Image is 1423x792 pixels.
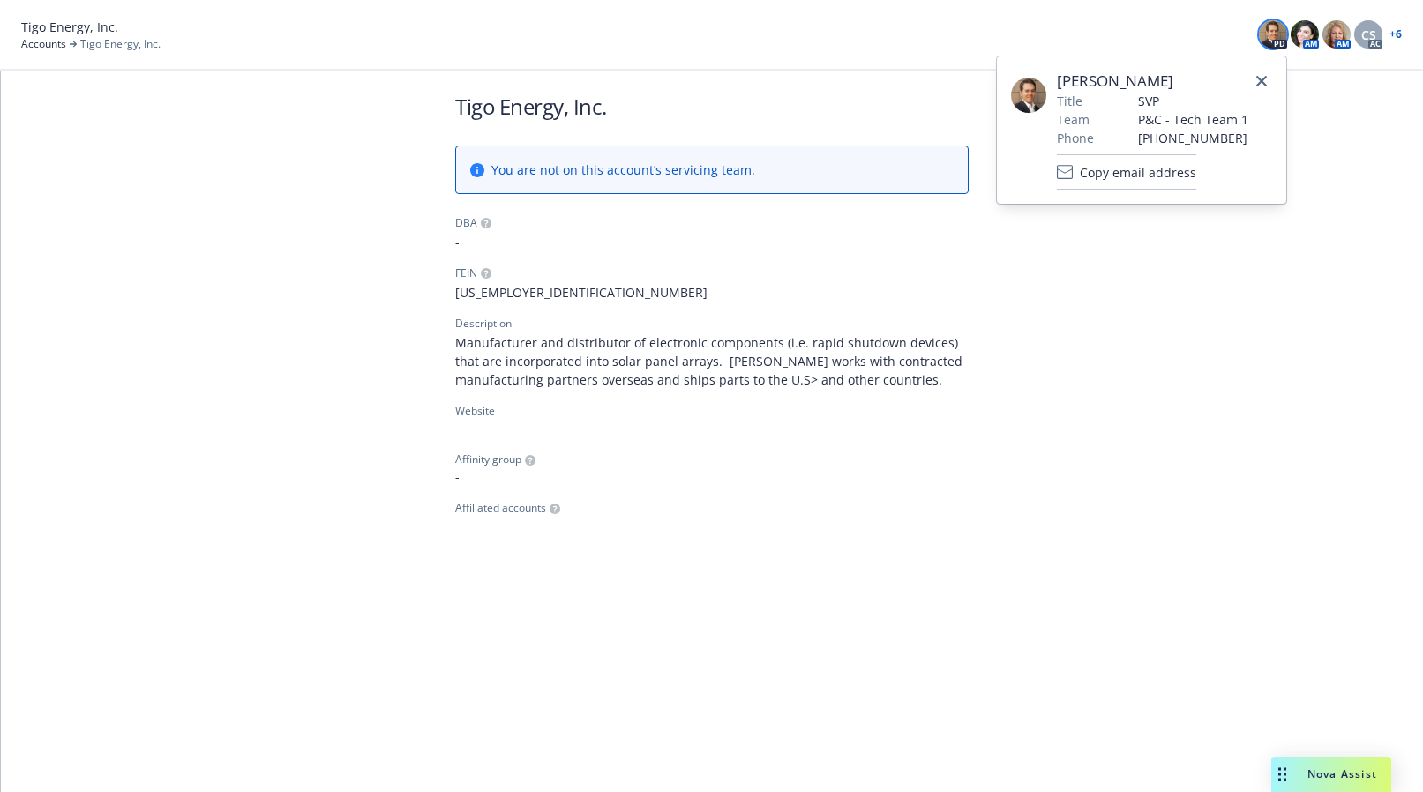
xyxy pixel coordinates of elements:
img: photo [1259,20,1287,49]
span: CS [1361,26,1376,44]
span: [PERSON_NAME] [1057,71,1248,92]
span: P&C - Tech Team 1 [1138,110,1248,129]
a: Accounts [21,36,66,52]
span: Tigo Energy, Inc. [80,36,161,52]
div: FEIN [455,265,477,281]
a: + 6 [1389,29,1402,40]
div: Description [455,316,512,332]
div: DBA [455,215,477,231]
span: You are not on this account’s servicing team. [491,161,755,179]
span: Team [1057,110,1090,129]
button: Nova Assist [1271,757,1391,792]
span: - [455,233,969,251]
img: employee photo [1011,78,1046,113]
span: Manufacturer and distributor of electronic components (i.e. rapid shutdown devices) that are inco... [455,333,969,389]
span: SVP [1138,92,1248,110]
h1: Tigo Energy, Inc. [455,92,969,121]
span: Copy email address [1080,163,1196,182]
a: close [1251,71,1272,92]
span: Title [1057,92,1082,110]
span: Nova Assist [1307,766,1377,781]
span: [PHONE_NUMBER] [1138,129,1248,147]
span: Phone [1057,129,1094,147]
span: - [455,467,969,486]
span: Tigo Energy, Inc. [21,18,118,36]
span: Affinity group [455,452,521,467]
button: Copy email address [1057,154,1196,190]
span: [US_EMPLOYER_IDENTIFICATION_NUMBER] [455,283,969,302]
img: photo [1291,20,1319,49]
span: Affiliated accounts [455,500,546,516]
div: Drag to move [1271,757,1293,792]
div: - [455,419,969,437]
div: Website [455,403,969,419]
img: photo [1322,20,1351,49]
span: - [455,516,969,534]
